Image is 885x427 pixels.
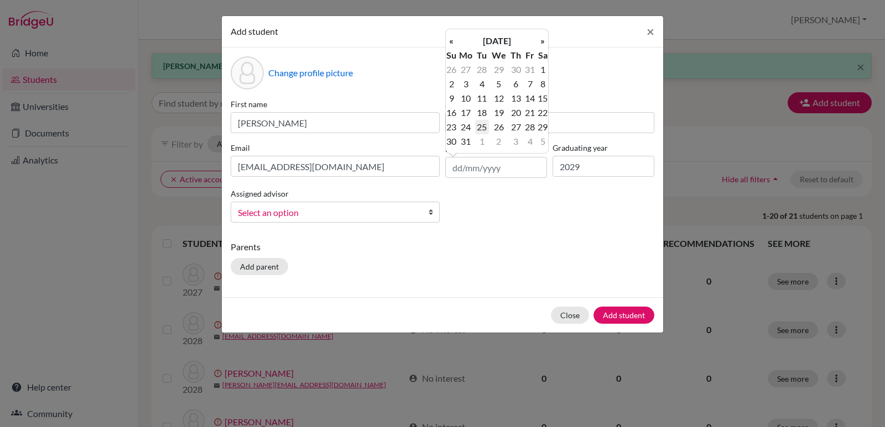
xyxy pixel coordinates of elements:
[457,34,537,48] th: [DATE]
[475,62,489,77] td: 28
[523,62,537,77] td: 31
[489,62,508,77] td: 29
[238,205,418,220] span: Select an option
[523,91,537,106] td: 14
[537,120,548,134] td: 29
[231,98,440,110] label: First name
[489,77,508,91] td: 5
[445,157,547,178] input: dd/mm/yyyy
[508,48,523,62] th: Th
[446,62,457,77] td: 26
[475,134,489,149] td: 1
[489,134,508,149] td: 2
[537,134,548,149] td: 5
[475,77,489,91] td: 4
[457,62,475,77] td: 27
[508,77,523,91] td: 6
[445,98,654,110] label: Surname
[231,142,440,154] label: Email
[523,77,537,91] td: 7
[446,120,457,134] td: 23
[231,56,264,89] div: Profile picture
[489,48,508,62] th: We
[475,91,489,106] td: 11
[489,91,508,106] td: 12
[475,120,489,134] td: 25
[523,48,537,62] th: Fr
[537,62,548,77] td: 1
[537,77,548,91] td: 8
[446,77,457,91] td: 2
[508,62,523,77] td: 30
[594,307,654,324] button: Add student
[523,106,537,120] td: 21
[457,106,475,120] td: 17
[231,258,288,275] button: Add parent
[457,134,475,149] td: 31
[638,16,663,47] button: Close
[446,106,457,120] td: 16
[457,91,475,106] td: 10
[446,134,457,149] td: 30
[537,34,548,48] th: »
[537,48,548,62] th: Sa
[457,120,475,134] td: 24
[475,48,489,62] th: Tu
[475,106,489,120] td: 18
[508,91,523,106] td: 13
[231,26,278,36] span: Add student
[508,120,523,134] td: 27
[446,48,457,62] th: Su
[231,240,654,254] p: Parents
[508,106,523,120] td: 20
[553,142,654,154] label: Graduating year
[457,48,475,62] th: Mo
[523,134,537,149] td: 4
[523,120,537,134] td: 28
[446,34,457,48] th: «
[231,188,289,199] label: Assigned advisor
[537,106,548,120] td: 22
[457,77,475,91] td: 3
[446,91,457,106] td: 9
[508,134,523,149] td: 3
[537,91,548,106] td: 15
[489,120,508,134] td: 26
[551,307,589,324] button: Close
[489,106,508,120] td: 19
[647,23,654,39] span: ×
